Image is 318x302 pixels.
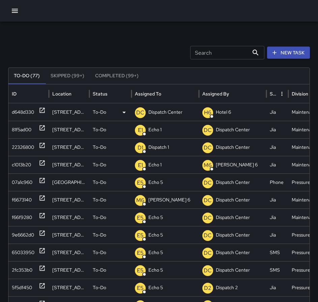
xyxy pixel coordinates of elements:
div: 409 13th Street [49,209,89,226]
div: 07a1c960 [12,174,32,191]
p: E1 [138,161,143,169]
p: To-Do [93,244,106,261]
button: Completed (99+) [90,68,144,84]
div: c1013b20 [12,156,31,173]
div: ID [12,91,17,97]
div: 65033950 [12,244,34,261]
p: E1 [138,126,143,134]
div: Source [270,91,277,97]
p: E5 [137,231,144,240]
p: Dispatch Center [216,262,250,279]
p: Dispatch Center [216,244,250,261]
div: 1707 Webster Street [49,156,89,173]
button: Skipped (99+) [45,68,90,84]
div: Jia [266,156,288,173]
p: M6 [136,196,144,204]
div: Phone [266,173,288,191]
p: To-Do [93,139,106,156]
div: f6673140 [12,191,32,209]
div: 401 15th Street [49,191,89,209]
p: Dispatch Center [216,209,250,226]
p: H6 [204,109,211,117]
p: DC [204,267,212,275]
p: Dispatch Center [216,139,250,156]
p: Dispatch Center [148,104,182,121]
div: 485 9th Street [49,261,89,279]
p: M6 [204,161,212,169]
p: Echo 5 [148,262,163,279]
p: Echo 1 [148,121,162,138]
p: Echo 5 [148,244,163,261]
div: Jia [266,138,288,156]
div: 22326800 [12,139,34,156]
p: DC [204,144,212,152]
p: To-Do [93,191,106,209]
p: Echo 1 [148,156,162,173]
div: Status [93,91,108,97]
div: SMS [266,244,288,261]
div: 412 12th Street [49,279,89,296]
p: Echo 5 [148,279,163,296]
p: DC [136,109,144,117]
p: Dispatch 1 [148,139,169,156]
p: To-Do [93,209,106,226]
p: DC [204,214,212,222]
p: DC [204,126,212,134]
p: D2 [204,284,211,292]
p: DC [204,231,212,240]
p: Hotel 6 [216,104,231,121]
p: To-Do [93,174,106,191]
div: 5f5df450 [12,279,32,296]
div: 1714 Telegraph Avenue [49,173,89,191]
p: Echo 5 [148,209,163,226]
div: Jia [266,103,288,121]
p: To-Do [93,156,106,173]
p: [PERSON_NAME] 6 [148,191,190,209]
p: To-Do [93,121,106,138]
p: Echo 5 [148,226,163,244]
p: D1 [138,144,143,152]
button: New Task [267,47,310,59]
button: Source column menu [277,89,287,99]
p: E5 [137,214,144,222]
p: Dispatch 2 [216,279,238,296]
div: Jia [266,226,288,244]
div: 2fc353b0 [12,262,32,279]
div: f66f9280 [12,209,32,226]
div: 9e6662d0 [12,226,34,244]
div: Division [292,91,308,97]
p: Dispatch Center [216,226,250,244]
p: To-Do [93,226,106,244]
p: E5 [137,179,144,187]
p: To-Do [93,279,106,296]
p: E5 [137,249,144,257]
div: Assigned By [202,91,229,97]
div: d648d330 [12,104,34,121]
p: [PERSON_NAME] 6 [216,156,258,173]
p: DC [204,196,212,204]
p: To-Do [93,262,106,279]
p: Dispatch Center [216,191,250,209]
div: Jia [266,191,288,209]
div: Jia [266,209,288,226]
div: Assigned To [135,91,161,97]
p: E5 [137,267,144,275]
div: 901 Broadway [49,244,89,261]
div: 465 9th Street [49,226,89,244]
div: 400 Thomas L. Berkley Way [49,138,89,156]
div: Jia [266,279,288,296]
p: E5 [137,284,144,292]
p: Echo 5 [148,174,163,191]
div: 521 10th Street [49,103,89,121]
p: DC [204,179,212,187]
p: Dispatch Center [216,174,250,191]
p: DC [204,249,212,257]
div: SMS [266,261,288,279]
p: To-Do [93,104,106,121]
div: 271 24th Street [49,121,89,138]
button: To-Do (77) [8,68,45,84]
p: Dispatch Center [216,121,250,138]
div: Location [52,91,71,97]
div: Jia [266,121,288,138]
div: 81f5ad00 [12,121,31,138]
